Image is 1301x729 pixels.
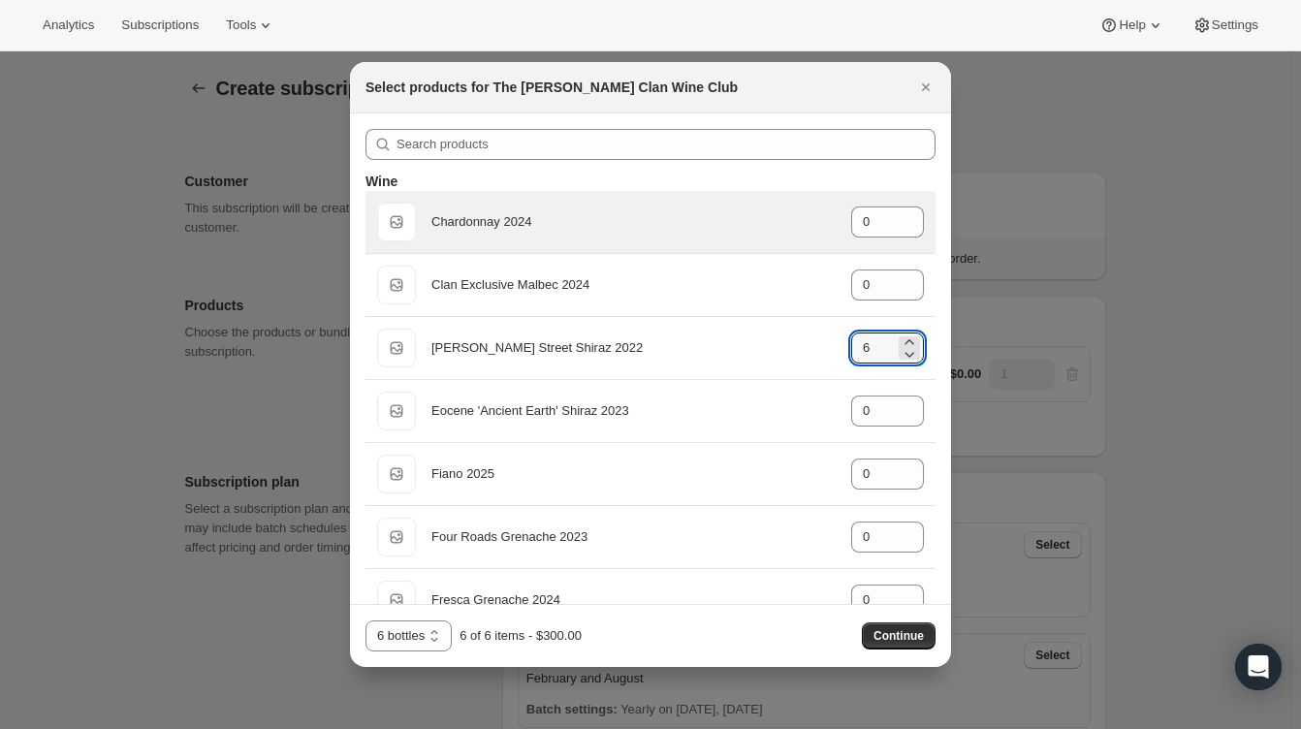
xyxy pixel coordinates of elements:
div: 6 of 6 items - $300.00 [460,626,582,646]
span: Continue [873,628,924,644]
span: Help [1119,17,1145,33]
h2: Select products for The [PERSON_NAME] Clan Wine Club [365,78,738,97]
div: Fresca Grenache 2024 [431,590,836,610]
div: Chardonnay 2024 [431,212,836,232]
button: Continue [862,622,936,650]
span: Subscriptions [121,17,199,33]
button: Help [1088,12,1176,39]
span: Tools [226,17,256,33]
div: Eocene 'Ancient Earth' Shiraz 2023 [431,401,836,421]
button: Analytics [31,12,106,39]
button: Settings [1181,12,1270,39]
div: Open Intercom Messenger [1235,644,1282,690]
div: Fiano 2025 [431,464,836,484]
div: Clan Exclusive Malbec 2024 [431,275,836,295]
button: Subscriptions [110,12,210,39]
span: Analytics [43,17,94,33]
h3: Wine [365,172,397,191]
div: [PERSON_NAME] Street Shiraz 2022 [431,338,836,358]
input: Search products [397,129,936,160]
div: Four Roads Grenache 2023 [431,527,836,547]
button: Tools [214,12,287,39]
button: Close [912,74,939,101]
span: Settings [1212,17,1258,33]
